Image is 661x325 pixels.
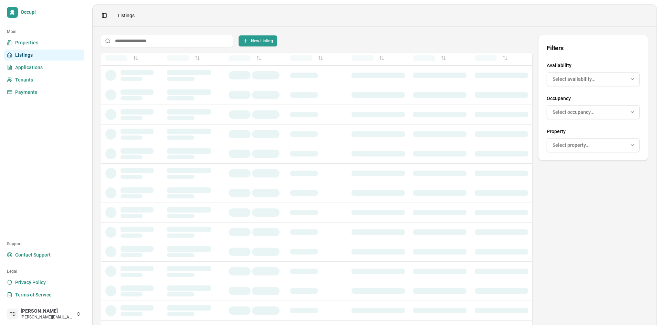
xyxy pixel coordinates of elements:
[547,96,571,101] label: Occupancy
[4,266,84,277] div: Legal
[4,249,84,260] a: Contact Support
[553,76,596,83] span: Select availability...
[4,4,84,21] a: Occupi
[4,289,84,300] a: Terms of Service
[21,9,81,15] span: Occupi
[21,314,73,320] span: [PERSON_NAME][EMAIL_ADDRESS][DOMAIN_NAME]
[4,87,84,98] a: Payments
[15,89,37,96] span: Payments
[15,52,33,58] span: Listings
[4,277,84,288] a: Privacy Policy
[251,38,273,44] span: New Listing
[118,12,135,19] nav: breadcrumb
[15,39,38,46] span: Properties
[15,291,52,298] span: Terms of Service
[4,238,84,249] div: Support
[4,26,84,37] div: Main
[547,63,571,68] label: Availability
[547,43,640,53] div: Filters
[553,109,595,116] span: Select occupancy...
[553,142,590,149] span: Select property...
[7,308,18,319] span: TD
[547,138,640,152] button: Multi-select: 0 of 0 options selected. Select property...
[4,62,84,73] a: Applications
[4,306,84,322] button: TD[PERSON_NAME][PERSON_NAME][EMAIL_ADDRESS][DOMAIN_NAME]
[4,50,84,61] a: Listings
[4,37,84,48] a: Properties
[15,251,51,258] span: Contact Support
[4,74,84,85] a: Tenants
[21,308,73,314] span: [PERSON_NAME]
[118,12,135,19] span: Listings
[239,35,277,46] button: New Listing
[15,279,46,286] span: Privacy Policy
[547,105,640,119] button: Multi-select: 0 of 2 options selected. Select occupancy...
[15,64,43,71] span: Applications
[547,129,566,134] label: Property
[547,72,640,86] button: Multi-select: 0 of 2 options selected. Select availability...
[15,76,33,83] span: Tenants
